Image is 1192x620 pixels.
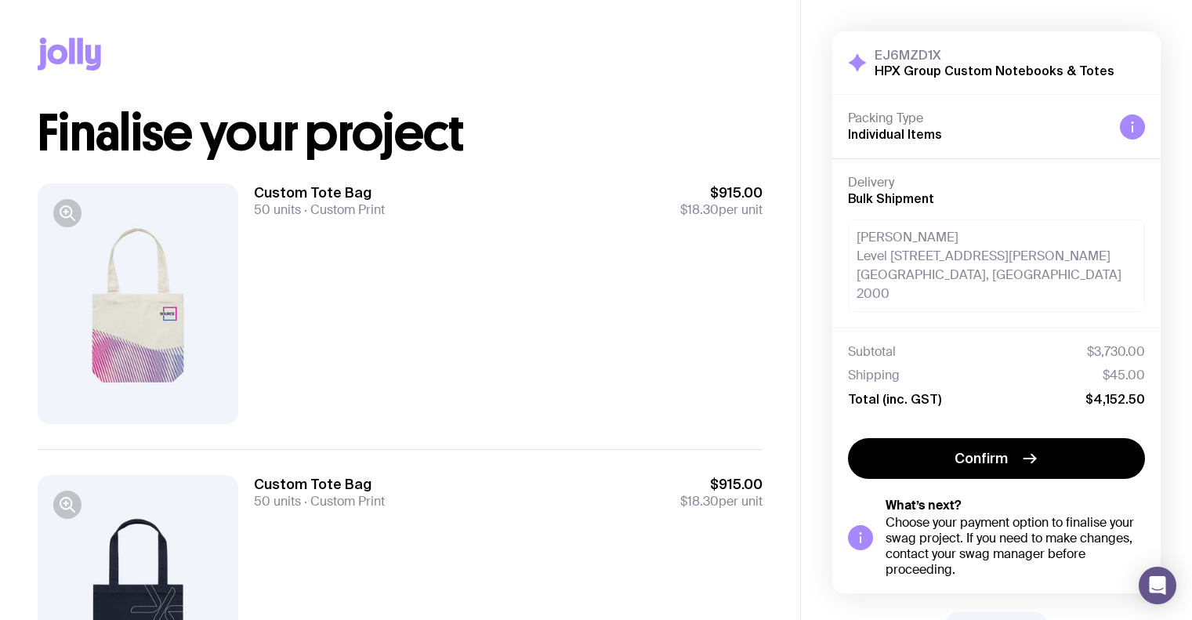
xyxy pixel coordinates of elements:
h5: What’s next? [886,498,1145,513]
span: per unit [680,202,763,218]
h4: Packing Type [848,111,1107,126]
span: Shipping [848,368,900,383]
div: [PERSON_NAME] Level [STREET_ADDRESS][PERSON_NAME] [GEOGRAPHIC_DATA], [GEOGRAPHIC_DATA] 2000 [848,219,1145,312]
span: $4,152.50 [1085,391,1145,407]
span: $3,730.00 [1087,344,1145,360]
span: Custom Print [301,201,385,218]
span: $915.00 [680,183,763,202]
span: Custom Print [301,493,385,509]
button: Confirm [848,438,1145,479]
h2: HPX Group Custom Notebooks & Totes [875,63,1114,78]
h4: Delivery [848,175,1145,190]
span: 50 units [254,493,301,509]
span: Bulk Shipment [848,191,934,205]
div: Choose your payment option to finalise your swag project. If you need to make changes, contact yo... [886,515,1145,578]
span: $18.30 [680,201,719,218]
span: $45.00 [1103,368,1145,383]
h3: EJ6MZD1X [875,47,1114,63]
span: Individual Items [848,127,942,141]
h1: Finalise your project [38,108,763,158]
span: Subtotal [848,344,896,360]
span: Confirm [955,449,1008,468]
span: per unit [680,494,763,509]
span: 50 units [254,201,301,218]
span: $915.00 [680,475,763,494]
div: Open Intercom Messenger [1139,567,1176,604]
h3: Custom Tote Bag [254,183,385,202]
h3: Custom Tote Bag [254,475,385,494]
span: Total (inc. GST) [848,391,941,407]
span: $18.30 [680,493,719,509]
